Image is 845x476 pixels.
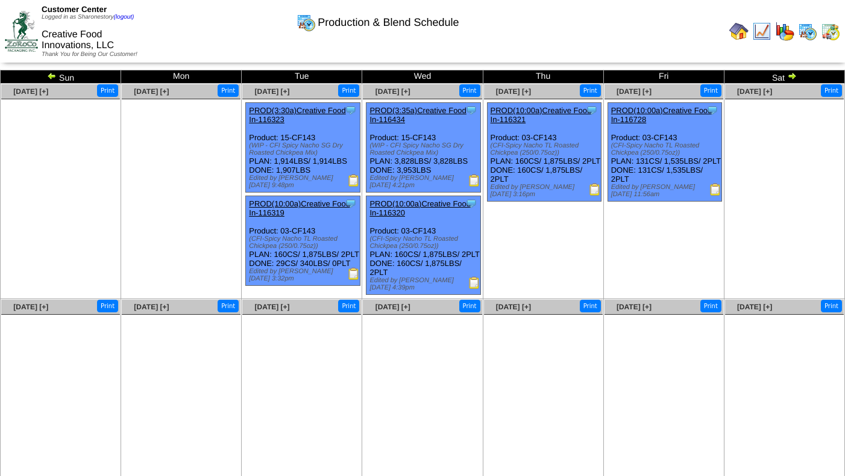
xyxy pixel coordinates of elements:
button: Print [580,84,601,97]
a: [DATE] [+] [496,303,531,311]
img: Production Report [348,268,360,280]
td: Wed [362,70,483,84]
div: Edited by [PERSON_NAME] [DATE] 11:56am [611,184,721,198]
img: Tooltip [345,104,357,116]
a: [DATE] [+] [255,87,290,96]
a: PROD(10:00a)Creative Food In-116321 [491,106,592,124]
a: PROD(3:35a)Creative Food In-116434 [369,106,466,124]
img: calendarinout.gif [821,22,840,41]
td: Sat [724,70,844,84]
img: Tooltip [465,104,477,116]
span: Thank You for Being Our Customer! [42,51,137,58]
div: (CFI-Spicy Nacho TL Roasted Chickpea (250/0.75oz)) [369,235,480,250]
a: [DATE] [+] [375,303,410,311]
button: Print [97,300,118,312]
img: Production Report [589,184,601,196]
img: Tooltip [345,197,357,209]
a: [DATE] [+] [496,87,531,96]
button: Print [338,84,359,97]
td: Thu [483,70,603,84]
div: Edited by [PERSON_NAME] [DATE] 3:16pm [491,184,601,198]
button: Print [700,84,721,97]
img: Tooltip [586,104,598,116]
button: Print [218,84,239,97]
button: Print [700,300,721,312]
img: Production Report [348,175,360,187]
img: Tooltip [465,197,477,209]
button: Print [97,84,118,97]
a: [DATE] [+] [134,87,169,96]
a: (logout) [114,14,134,20]
a: [DATE] [+] [617,87,652,96]
span: Production & Blend Schedule [318,16,459,29]
td: Fri [603,70,724,84]
div: (CFI-Spicy Nacho TL Roasted Chickpea (250/0.75oz)) [249,235,359,250]
button: Print [459,84,480,97]
a: PROD(10:00a)Creative Food In-116320 [369,199,471,217]
a: PROD(10:00a)Creative Food In-116728 [611,106,712,124]
button: Print [338,300,359,312]
button: Print [821,84,842,97]
td: Mon [121,70,242,84]
a: PROD(10:00a)Creative Food In-116319 [249,199,350,217]
div: Edited by [PERSON_NAME] [DATE] 4:39pm [369,277,480,291]
img: Production Report [468,175,480,187]
div: Edited by [PERSON_NAME] [DATE] 3:32pm [249,268,359,282]
img: calendarprod.gif [798,22,817,41]
div: (WIP - CFI Spicy Nacho SG Dry Roasted Chickpea Mix) [369,142,480,156]
span: Creative Food Innovations, LLC [42,29,114,51]
div: Product: 15-CF143 PLAN: 1,914LBS / 1,914LBS DONE: 1,907LBS [246,103,360,193]
img: arrowleft.gif [47,71,57,81]
a: [DATE] [+] [13,87,48,96]
button: Print [459,300,480,312]
td: Tue [242,70,362,84]
a: [DATE] [+] [13,303,48,311]
div: (CFI-Spicy Nacho TL Roasted Chickpea (250/0.75oz)) [491,142,601,156]
img: Production Report [468,277,480,289]
img: Production Report [709,184,721,196]
div: (CFI-Spicy Nacho TL Roasted Chickpea (250/0.75oz)) [611,142,721,156]
div: (WIP - CFI Spicy Nacho SG Dry Roasted Chickpea Mix) [249,142,359,156]
div: Product: 03-CF143 PLAN: 131CS / 1,535LBS / 2PLT DONE: 131CS / 1,535LBS / 2PLT [608,103,721,202]
img: arrowright.gif [787,71,797,81]
img: ZoRoCo_Logo(Green%26Foil)%20jpg.webp [5,11,38,51]
button: Print [821,300,842,312]
div: Product: 03-CF143 PLAN: 160CS / 1,875LBS / 2PLT DONE: 29CS / 340LBS / 0PLT [246,196,360,286]
img: graph.gif [775,22,794,41]
a: [DATE] [+] [737,303,772,311]
a: [DATE] [+] [375,87,410,96]
img: Tooltip [706,104,718,116]
button: Print [580,300,601,312]
div: Product: 03-CF143 PLAN: 160CS / 1,875LBS / 2PLT DONE: 160CS / 1,875LBS / 2PLT [487,103,601,202]
a: [DATE] [+] [134,303,169,311]
a: [DATE] [+] [617,303,652,311]
button: Print [218,300,239,312]
img: line_graph.gif [752,22,771,41]
div: Edited by [PERSON_NAME] [DATE] 9:48pm [249,175,359,189]
a: [DATE] [+] [255,303,290,311]
img: home.gif [729,22,749,41]
a: PROD(3:30a)Creative Food In-116323 [249,106,345,124]
div: Product: 15-CF143 PLAN: 3,828LBS / 3,828LBS DONE: 3,953LBS [366,103,480,193]
img: calendarprod.gif [297,13,316,32]
td: Sun [1,70,121,84]
div: Edited by [PERSON_NAME] [DATE] 4:21pm [369,175,480,189]
span: Logged in as Sharonestory [42,14,134,20]
div: Product: 03-CF143 PLAN: 160CS / 1,875LBS / 2PLT DONE: 160CS / 1,875LBS / 2PLT [366,196,480,295]
span: Customer Center [42,5,107,14]
a: [DATE] [+] [737,87,772,96]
